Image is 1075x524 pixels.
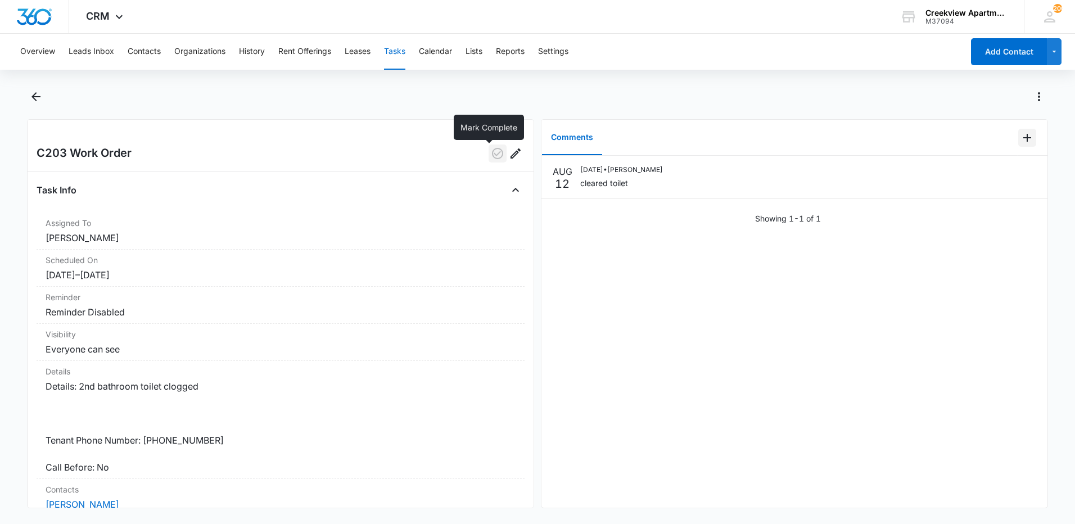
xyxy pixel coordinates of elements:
[46,254,516,266] dt: Scheduled On
[69,34,114,70] button: Leads Inbox
[46,342,516,356] dd: Everyone can see
[580,177,663,189] p: cleared toilet
[1053,4,1062,13] div: notifications count
[755,213,821,224] p: Showing 1-1 of 1
[454,115,524,140] div: Mark Complete
[538,34,568,70] button: Settings
[925,8,1008,17] div: account name
[37,361,525,479] div: DetailsDetails: 2nd bathroom toilet clogged Tenant Phone Number: [PHONE_NUMBER] Call Before: No
[542,120,602,155] button: Comments
[37,479,525,516] div: Contacts[PERSON_NAME]
[174,34,225,70] button: Organizations
[580,165,663,175] p: [DATE] • [PERSON_NAME]
[239,34,265,70] button: History
[46,291,516,303] dt: Reminder
[46,217,516,229] dt: Assigned To
[1030,88,1048,106] button: Actions
[384,34,405,70] button: Tasks
[46,380,516,474] dd: Details: 2nd bathroom toilet clogged Tenant Phone Number: [PHONE_NUMBER] Call Before: No
[128,34,161,70] button: Contacts
[419,34,452,70] button: Calendar
[553,165,572,178] p: AUG
[37,287,525,324] div: ReminderReminder Disabled
[37,213,525,250] div: Assigned To[PERSON_NAME]
[46,328,516,340] dt: Visibility
[20,34,55,70] button: Overview
[971,38,1047,65] button: Add Contact
[46,231,516,245] dd: [PERSON_NAME]
[46,268,516,282] dd: [DATE] – [DATE]
[507,181,525,199] button: Close
[507,144,525,162] button: Edit
[46,305,516,319] dd: Reminder Disabled
[46,365,516,377] dt: Details
[37,250,525,287] div: Scheduled On[DATE]–[DATE]
[1053,4,1062,13] span: 200
[86,10,110,22] span: CRM
[278,34,331,70] button: Rent Offerings
[46,484,516,495] dt: Contacts
[37,144,132,162] h2: C203 Work Order
[496,34,525,70] button: Reports
[1018,129,1036,147] button: Add Comment
[466,34,482,70] button: Lists
[925,17,1008,25] div: account id
[345,34,371,70] button: Leases
[555,178,570,189] p: 12
[46,499,119,510] a: [PERSON_NAME]
[27,88,44,106] button: Back
[37,183,76,197] h4: Task Info
[37,324,525,361] div: VisibilityEveryone can see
